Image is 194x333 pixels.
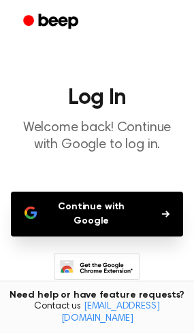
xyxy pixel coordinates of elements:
[11,192,183,236] button: Continue with Google
[61,302,160,323] a: [EMAIL_ADDRESS][DOMAIN_NAME]
[14,9,91,35] a: Beep
[11,120,183,154] p: Welcome back! Continue with Google to log in.
[8,301,186,325] span: Contact us
[11,87,183,109] h1: Log In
